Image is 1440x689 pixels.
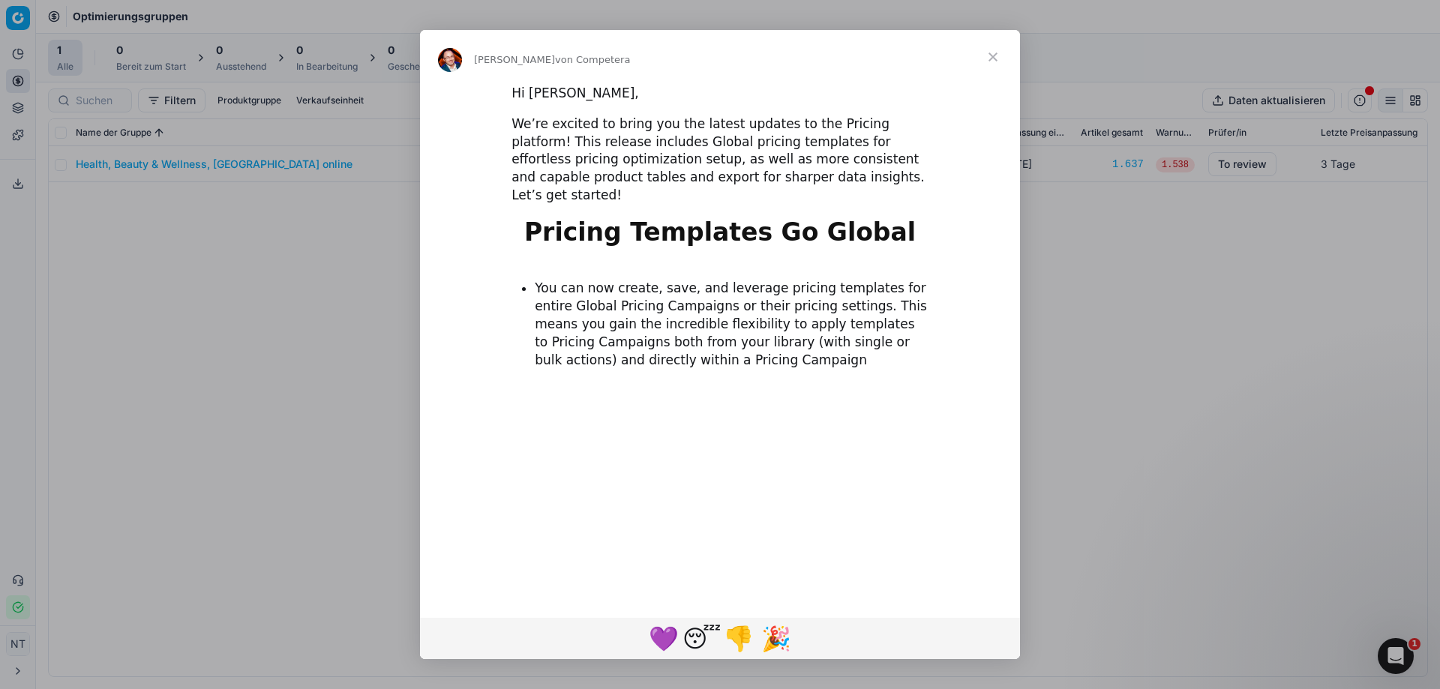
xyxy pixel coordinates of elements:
div: We’re excited to bring you the latest updates to the Pricing platform! This release includes Glob... [511,115,928,205]
span: 💜 [649,625,679,653]
span: von Competera [555,54,630,65]
span: tada reaction [757,620,795,656]
img: Profile image for Dmitriy [438,48,462,72]
span: [PERSON_NAME] [474,54,555,65]
span: 😴 [682,625,721,653]
li: You can now create, save, and leverage pricing templates for entire Global Pricing Campaigns or t... [535,280,928,370]
span: purple heart reaction [645,620,682,656]
div: Hi [PERSON_NAME], [511,85,928,103]
span: 👎 [724,625,754,653]
span: sleeping reaction [682,620,720,656]
span: 🎉 [761,625,791,653]
b: Pricing Templates Go Global [524,217,916,247]
span: 1 reaction [720,620,757,656]
span: Schließen [966,30,1020,84]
